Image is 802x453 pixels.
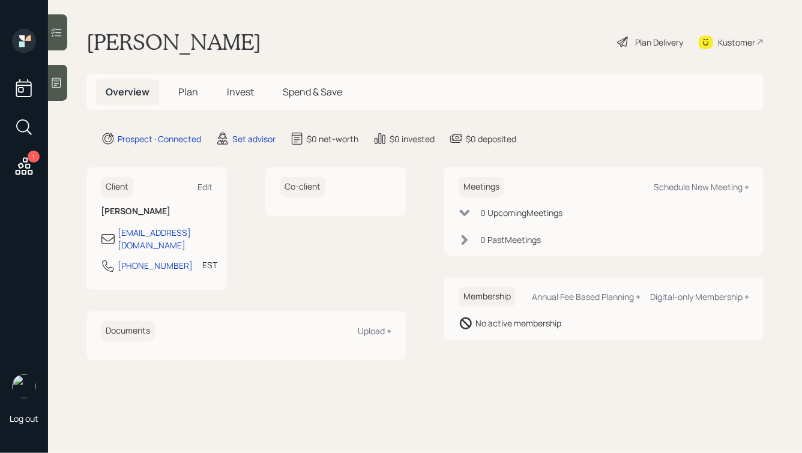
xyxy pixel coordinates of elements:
[390,133,435,145] div: $0 invested
[459,287,516,307] h6: Membership
[227,85,254,98] span: Invest
[475,317,561,329] div: No active membership
[10,413,38,424] div: Log out
[654,181,749,193] div: Schedule New Meeting +
[466,133,516,145] div: $0 deposited
[718,36,755,49] div: Kustomer
[118,259,193,272] div: [PHONE_NUMBER]
[106,85,149,98] span: Overview
[283,85,342,98] span: Spend & Save
[480,206,562,219] div: 0 Upcoming Meeting s
[101,321,155,341] h6: Documents
[202,259,217,271] div: EST
[197,181,213,193] div: Edit
[12,374,36,398] img: hunter_neumayer.jpg
[101,177,133,197] h6: Client
[459,177,504,197] h6: Meetings
[650,291,749,302] div: Digital-only Membership +
[118,133,201,145] div: Prospect · Connected
[480,233,541,246] div: 0 Past Meeting s
[635,36,683,49] div: Plan Delivery
[307,133,358,145] div: $0 net-worth
[118,226,213,251] div: [EMAIL_ADDRESS][DOMAIN_NAME]
[280,177,325,197] h6: Co-client
[532,291,641,302] div: Annual Fee Based Planning +
[358,325,391,337] div: Upload +
[178,85,198,98] span: Plan
[28,151,40,163] div: 1
[232,133,276,145] div: Set advisor
[86,29,261,55] h1: [PERSON_NAME]
[101,206,213,217] h6: [PERSON_NAME]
